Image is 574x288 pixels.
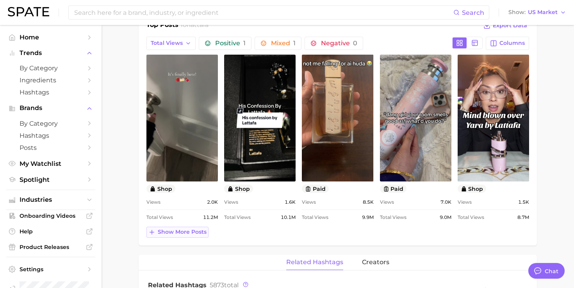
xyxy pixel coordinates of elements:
span: Total Views [302,213,328,222]
span: Trends [20,50,82,57]
span: Export Data [493,22,527,29]
span: My Watchlist [20,160,82,167]
span: Mixed [271,40,296,46]
a: Hashtags [6,130,95,142]
a: Onboarding Videos [6,210,95,222]
a: Settings [6,263,95,275]
button: shop [458,185,487,193]
span: Positive [215,40,246,46]
span: related hashtags [286,259,343,266]
a: Spotlight [6,174,95,186]
button: Export Data [481,20,529,31]
button: Trends [6,47,95,59]
input: Search here for a brand, industry, or ingredient [73,6,453,19]
a: by Category [6,62,95,74]
span: Columns [499,40,525,46]
span: Views [380,197,394,207]
span: 9.9m [362,213,374,222]
span: 1 [293,39,296,47]
span: Brands [20,105,82,112]
span: Negative [321,40,357,46]
span: Total Views [380,213,406,222]
button: Total Views [146,37,196,50]
span: Spotlight [20,176,82,183]
span: US Market [528,10,558,14]
button: shop [146,185,175,193]
span: Show [508,10,526,14]
h2: for [181,20,209,32]
span: Hashtags [20,89,82,96]
span: 1.5k [518,197,529,207]
button: ShowUS Market [506,7,568,18]
a: Hashtags [6,86,95,98]
span: Industries [20,196,82,203]
a: Ingredients [6,74,95,86]
button: paid [380,185,407,193]
a: Home [6,31,95,43]
span: Product Releases [20,244,82,251]
button: Brands [6,102,95,114]
span: Ingredients [20,76,82,84]
span: by Category [20,64,82,72]
span: Home [20,34,82,41]
span: 11.2m [203,213,218,222]
span: Views [146,197,160,207]
a: My Watchlist [6,158,95,170]
span: Posts [20,144,82,151]
span: Views [224,197,238,207]
span: 1 [243,39,246,47]
button: Industries [6,194,95,206]
span: 8.7m [517,213,529,222]
img: SPATE [8,7,49,16]
span: Total Views [458,213,484,222]
button: paid [302,185,329,193]
span: Views [302,197,316,207]
span: 10.1m [281,213,296,222]
span: Show more posts [158,229,207,235]
span: 9.0m [440,213,451,222]
a: Help [6,226,95,237]
span: Help [20,228,82,235]
span: creators [362,259,389,266]
span: 7.0k [440,197,451,207]
span: Total Views [146,213,173,222]
span: Views [458,197,472,207]
button: Show more posts [146,227,209,238]
span: Hashtags [20,132,82,139]
a: Posts [6,142,95,154]
span: Search [462,9,484,16]
span: lattafa [189,21,209,28]
span: 0 [353,39,357,47]
span: 2.0k [207,197,218,207]
a: by Category [6,117,95,130]
button: Columns [486,37,529,50]
a: Product Releases [6,241,95,253]
span: 1.6k [285,197,296,207]
span: 8.5k [363,197,374,207]
span: Settings [20,266,82,273]
span: by Category [20,120,82,127]
span: Total Views [224,213,251,222]
span: Onboarding Videos [20,212,82,219]
h1: Top Posts [146,20,178,32]
span: Total Views [151,40,183,46]
button: shop [224,185,253,193]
